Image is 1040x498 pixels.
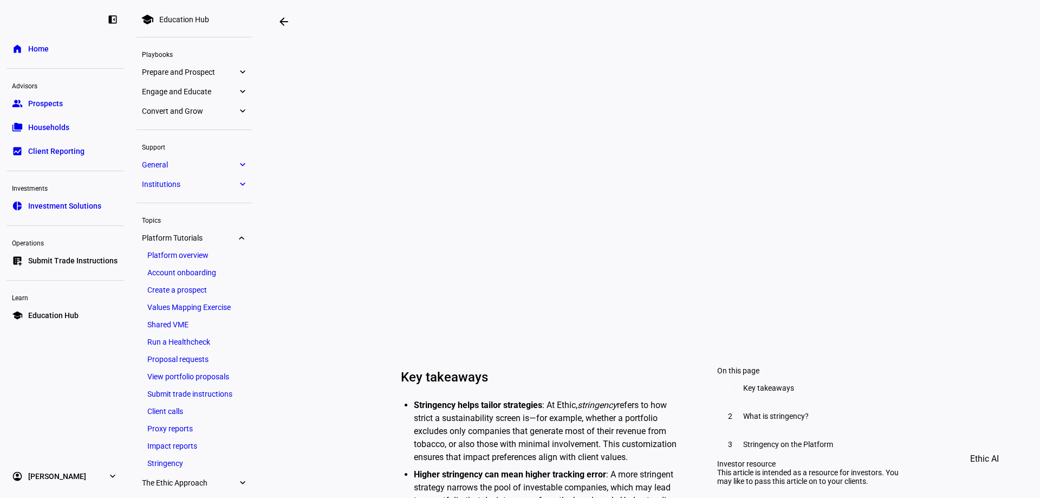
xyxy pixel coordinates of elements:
[107,471,118,482] eth-mat-symbol: expand_more
[6,195,123,217] a: pie_chartInvestment Solutions
[142,282,247,297] a: Create a prospect
[743,384,794,392] span: Key takeaways
[955,446,1014,472] button: Ethic AI
[136,139,252,154] div: Support
[142,234,237,242] span: Platform Tutorials
[277,15,290,28] mat-icon: arrow_backwards
[28,122,69,133] span: Households
[12,98,23,109] eth-mat-symbol: group
[142,478,237,487] span: The Ethic Approach
[414,399,678,464] li: : At Ethic, refers to how strict a sustainability screen is—for example, whether a portfolio excl...
[28,255,118,266] span: Submit Trade Instructions
[142,352,247,367] a: Proposal requests
[28,98,63,109] span: Prospects
[141,13,154,26] mat-icon: school
[724,438,737,451] div: 3
[136,46,252,61] div: Playbooks
[743,412,809,421] span: What is stringency?
[142,438,247,454] a: Impact reports
[743,440,833,449] span: Stringency on the Platform
[6,140,123,162] a: bid_landscapeClient Reporting
[6,77,123,93] div: Advisors
[28,471,86,482] span: [PERSON_NAME]
[28,201,101,211] span: Investment Solutions
[237,106,247,117] eth-mat-symbol: expand_more
[136,212,252,227] div: Topics
[142,68,237,76] span: Prepare and Prospect
[12,201,23,211] eth-mat-symbol: pie_chart
[12,310,23,321] eth-mat-symbol: school
[142,369,247,384] a: View portfolio proposals
[12,471,23,482] eth-mat-symbol: account_circle
[28,310,79,321] span: Education Hub
[970,446,999,472] span: Ethic AI
[237,179,247,190] eth-mat-symbol: expand_more
[12,43,23,54] eth-mat-symbol: home
[237,67,247,77] eth-mat-symbol: expand_more
[6,235,123,250] div: Operations
[6,180,123,195] div: Investments
[6,93,123,114] a: groupProspects
[28,43,49,54] span: Home
[12,146,23,157] eth-mat-symbol: bid_landscape
[142,404,247,419] a: Client calls
[6,117,123,138] a: folder_copyHouseholds
[142,300,247,315] a: Values Mapping Exercise
[577,400,617,410] em: stringency
[142,87,237,96] span: Engage and Educate
[142,421,247,436] a: Proxy reports
[414,469,606,480] strong: Higher stringency can mean higher tracking error
[142,265,247,280] a: Account onboarding
[237,159,247,170] eth-mat-symbol: expand_more
[142,160,237,169] span: General
[414,400,542,410] strong: Stringency helps tailor strategies
[12,255,23,266] eth-mat-symbol: list_alt_add
[237,86,247,97] eth-mat-symbol: expand_more
[142,317,247,332] a: Shared VME
[28,146,84,157] span: Client Reporting
[136,157,252,172] a: Generalexpand_more
[6,289,123,305] div: Learn
[717,460,899,468] div: Investor resource
[724,410,737,423] div: 2
[159,15,209,24] div: Education Hub
[142,180,237,189] span: Institutions
[717,366,899,375] div: On this page
[142,456,247,471] a: Stringency
[12,122,23,133] eth-mat-symbol: folder_copy
[142,386,247,402] a: Submit trade instructions
[136,177,252,192] a: Institutionsexpand_more
[107,14,118,25] eth-mat-symbol: left_panel_close
[142,107,237,115] span: Convert and Grow
[237,477,247,488] eth-mat-symbol: expand_more
[401,368,678,386] h3: Key takeaways
[717,468,899,486] div: This article is intended as a resource for investors. You may like to pass this article on to you...
[142,248,247,263] a: Platform overview
[724,381,737,394] div: 1
[6,38,123,60] a: homeHome
[142,334,247,350] a: Run a Healthcheck
[237,232,247,243] eth-mat-symbol: expand_more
